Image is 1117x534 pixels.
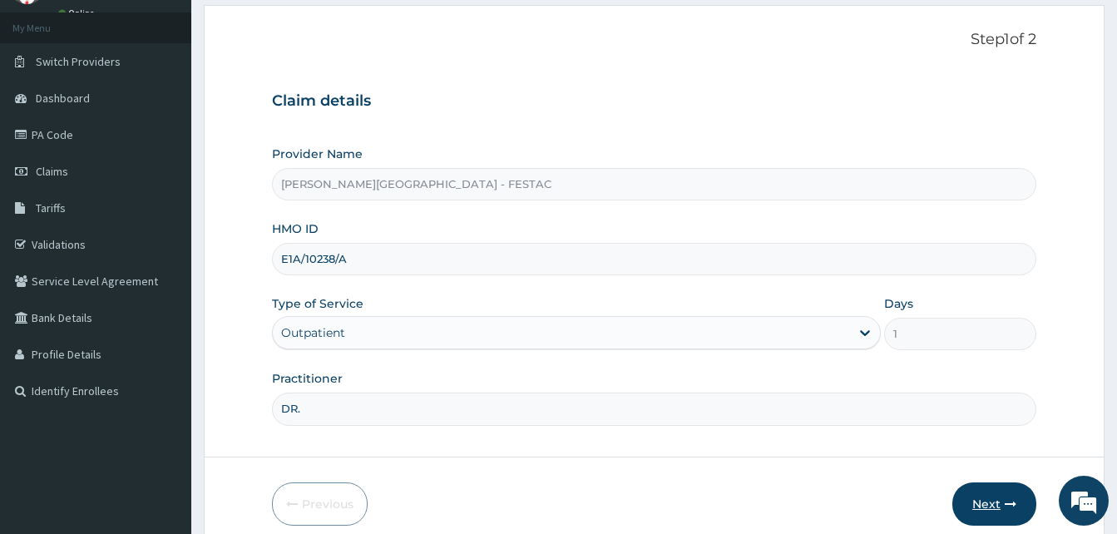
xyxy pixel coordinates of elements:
[272,243,1036,275] input: Enter HMO ID
[36,164,68,179] span: Claims
[272,482,368,526] button: Previous
[86,93,279,115] div: Chat with us now
[31,83,67,125] img: d_794563401_company_1708531726252_794563401
[281,324,345,341] div: Outpatient
[96,161,230,329] span: We're online!
[272,146,363,162] label: Provider Name
[884,295,913,312] label: Days
[8,357,317,415] textarea: Type your message and hit 'Enter'
[36,91,90,106] span: Dashboard
[36,54,121,69] span: Switch Providers
[952,482,1036,526] button: Next
[272,393,1036,425] input: Enter Name
[272,31,1036,49] p: Step 1 of 2
[272,295,363,312] label: Type of Service
[272,92,1036,111] h3: Claim details
[272,370,343,387] label: Practitioner
[272,220,319,237] label: HMO ID
[58,7,98,19] a: Online
[36,200,66,215] span: Tariffs
[273,8,313,48] div: Minimize live chat window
